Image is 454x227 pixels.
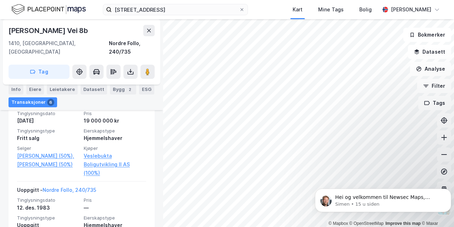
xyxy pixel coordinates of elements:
[9,25,89,36] div: [PERSON_NAME] Vei 8b
[17,128,79,134] span: Tinglysningstype
[408,45,451,59] button: Datasett
[349,221,384,226] a: OpenStreetMap
[84,117,146,125] div: 19 000 000 kr
[403,28,451,42] button: Bokmerker
[410,62,451,76] button: Analyse
[9,65,70,79] button: Tag
[84,128,146,134] span: Eierskapstype
[17,152,79,160] a: [PERSON_NAME] (50%),
[84,134,146,142] div: Hjemmelshaver
[359,5,372,14] div: Bolig
[47,85,78,94] div: Leietakere
[17,204,79,212] div: 12. des. 1983
[9,97,57,107] div: Transaksjoner
[17,186,96,197] div: Uoppgitt -
[386,221,421,226] a: Improve this map
[17,134,79,142] div: Fritt salg
[293,5,303,14] div: Kart
[318,5,344,14] div: Mine Tags
[84,215,146,221] span: Eierskapstype
[109,39,155,56] div: Nordre Follo, 240/735
[47,99,54,106] div: 6
[110,85,136,94] div: Bygg
[81,85,107,94] div: Datasett
[17,145,79,151] span: Selger
[112,4,239,15] input: Søk på adresse, matrikkel, gårdeiere, leietakere eller personer
[417,79,451,93] button: Filter
[9,39,109,56] div: 1410, [GEOGRAPHIC_DATA], [GEOGRAPHIC_DATA]
[84,197,146,203] span: Pris
[391,5,431,14] div: [PERSON_NAME]
[312,174,454,223] iframe: Intercom notifications melding
[9,85,23,94] div: Info
[26,85,44,94] div: Eiere
[17,215,79,221] span: Tinglysningstype
[139,85,154,94] div: ESG
[17,110,79,117] span: Tinglysningsdato
[418,96,451,110] button: Tags
[84,204,146,212] div: —
[84,110,146,117] span: Pris
[84,145,146,151] span: Kjøper
[126,86,133,93] div: 2
[84,152,146,177] a: Veslebukta Boligutvikling II AS (100%)
[17,117,79,125] div: [DATE]
[17,160,79,169] a: [PERSON_NAME] (50%)
[328,221,348,226] a: Mapbox
[11,3,86,16] img: logo.f888ab2527a4732fd821a326f86c7f29.svg
[43,187,96,193] a: Nordre Follo, 240/735
[17,197,79,203] span: Tinglysningsdato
